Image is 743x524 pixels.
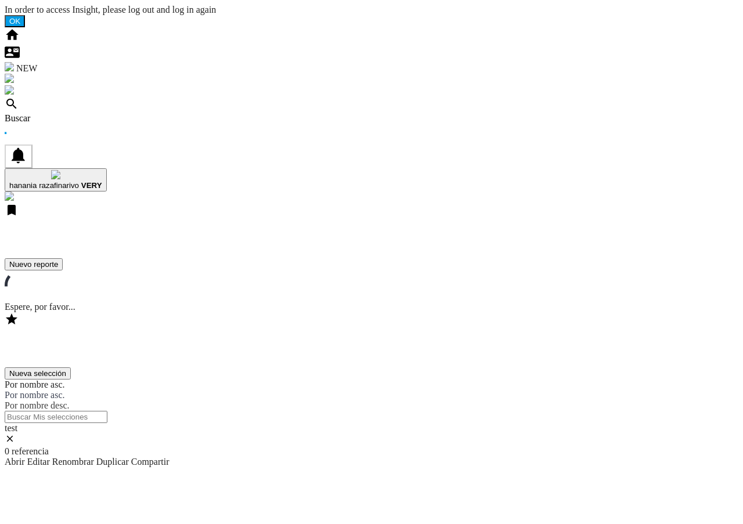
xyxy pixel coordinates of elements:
[5,193,14,203] a: Abrir Sitio Wiser
[5,411,107,423] input: Buscar Mis selecciones
[16,63,37,73] span: NEW
[5,85,14,95] img: cosmetic-logo.svg
[5,15,25,27] button: OK
[5,113,738,124] div: Buscar
[81,181,102,190] b: VERY
[5,5,738,15] div: In order to access Insight, please log out and log in again
[5,380,738,390] div: Por nombre asc.
[5,423,738,433] div: test
[5,85,738,97] div: Acceso a Chanel Cosmetic
[5,390,738,400] div: Por nombre asc.
[5,258,63,270] button: Nuevo reporte
[5,367,71,380] button: Nueva selección
[5,340,738,356] h2: Mis selecciones
[9,181,79,190] span: hanania razafinarivo
[5,74,14,83] img: alerts-logo.svg
[5,74,738,85] div: Alertas
[5,27,738,45] div: Inicio
[5,433,738,446] div: Borrar
[5,168,107,191] button: hanania razafinarivo VERY
[5,231,738,247] h2: Mis reportes
[96,457,129,467] span: Duplicar
[5,400,738,411] div: Por nombre desc.
[5,45,738,62] div: Contáctanos
[51,170,60,179] img: profile.jpg
[5,62,14,71] img: wise-card.svg
[5,144,33,168] button: 0 notificación
[5,457,25,467] span: Abrir
[5,191,14,201] img: wiser-w-icon-blue.png
[5,446,738,457] div: 0 referencia
[5,302,75,312] ng-transclude: Espere, por favor...
[5,62,738,74] div: WiseCard
[131,457,169,467] span: Compartir
[52,457,94,467] span: Renombrar
[27,457,50,467] span: Editar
